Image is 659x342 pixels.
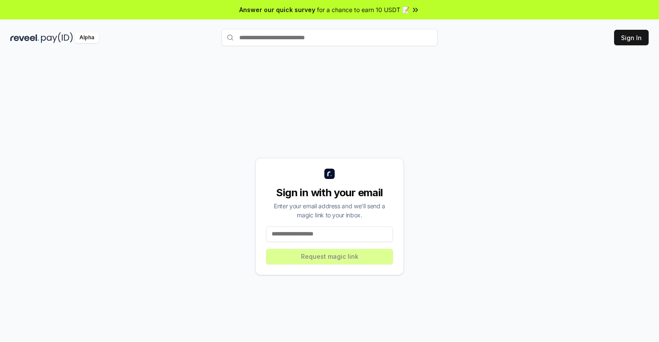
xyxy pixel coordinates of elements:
[324,169,335,179] img: logo_small
[614,30,649,45] button: Sign In
[10,32,39,43] img: reveel_dark
[75,32,99,43] div: Alpha
[266,186,393,200] div: Sign in with your email
[317,5,409,14] span: for a chance to earn 10 USDT 📝
[41,32,73,43] img: pay_id
[239,5,315,14] span: Answer our quick survey
[266,201,393,220] div: Enter your email address and we’ll send a magic link to your inbox.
